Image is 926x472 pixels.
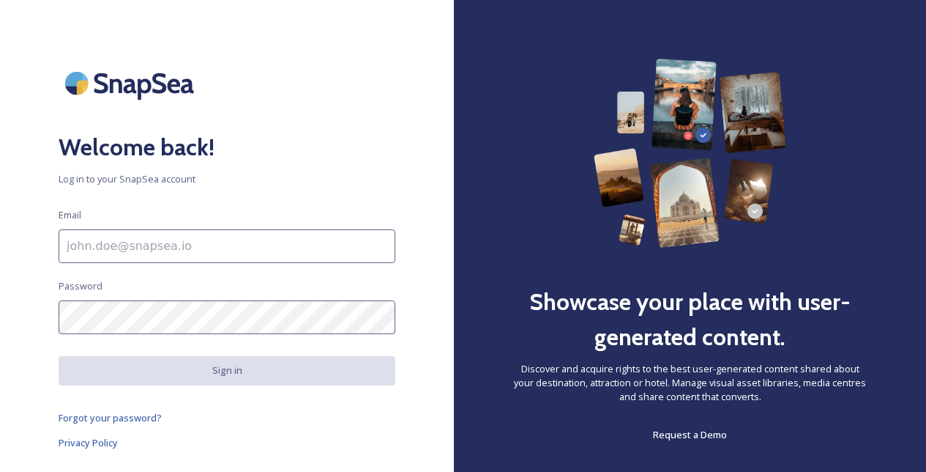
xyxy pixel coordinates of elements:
[653,426,727,443] a: Request a Demo
[653,428,727,441] span: Request a Demo
[594,59,786,248] img: 63b42ca75bacad526042e722_Group%20154-p-800.png
[59,279,102,293] span: Password
[59,59,205,108] img: SnapSea Logo
[59,172,395,186] span: Log in to your SnapSea account
[59,409,395,427] a: Forgot your password?
[59,356,395,385] button: Sign in
[59,208,81,222] span: Email
[59,130,395,165] h2: Welcome back!
[512,362,867,405] span: Discover and acquire rights to the best user-generated content shared about your destination, att...
[59,229,395,263] input: john.doe@snapsea.io
[512,284,867,355] h2: Showcase your place with user-generated content.
[59,411,162,424] span: Forgot your password?
[59,436,118,449] span: Privacy Policy
[59,434,395,451] a: Privacy Policy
